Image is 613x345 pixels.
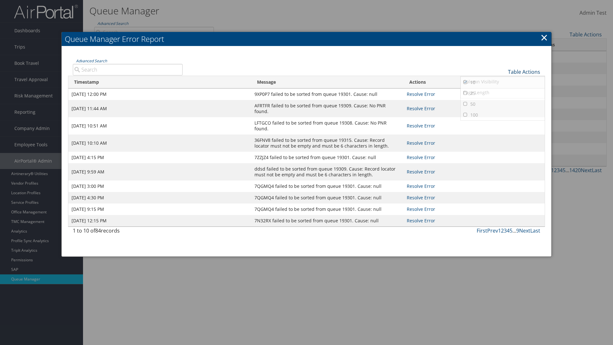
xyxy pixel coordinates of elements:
th: Timestamp: activate to sort column ascending [68,76,251,88]
a: Resolve Error [407,123,435,129]
a: Resolve Error [407,91,435,97]
th: Actions [404,76,545,88]
a: 50 [461,99,545,110]
a: 4 [507,227,510,234]
td: [DATE] 3:00 PM [68,180,251,192]
td: AFRTFR failed to be sorted from queue 19309. Cause: No PNR found. [251,100,404,117]
span: … [512,227,516,234]
td: 7QGMQ4 failed to be sorted from queue 19301. Cause: null [251,180,404,192]
a: Resolve Error [407,218,435,224]
td: [DATE] 9:15 PM [68,203,251,215]
a: Table Actions [508,68,540,75]
a: Resolve Error [407,206,435,212]
td: 7QGMQ4 failed to be sorted from queue 19301. Cause: null [251,203,404,215]
td: [DATE] 12:15 PM [68,215,251,226]
a: 100 [461,110,545,120]
a: 3 [504,227,507,234]
td: 7QGMQ4 failed to be sorted from queue 19301. Cause: null [251,192,404,203]
td: 36FNV8 failed to be sorted from queue 19315. Cause: Record locator must not be empty and must be ... [251,134,404,152]
a: Resolve Error [407,195,435,201]
td: 7ZZJZ4 failed to be sorted from queue 19301. Cause: null [251,152,404,163]
a: Prev [487,227,498,234]
a: Advanced Search [76,58,107,64]
td: 7N32RX failed to be sorted from queue 19301. Cause: null [251,215,404,226]
div: 1 to 10 of records [73,227,183,238]
a: Resolve Error [407,183,435,189]
a: Resolve Error [407,140,435,146]
td: [DATE] 10:10 AM [68,134,251,152]
th: Message: activate to sort column ascending [251,76,404,88]
a: First [477,227,487,234]
td: [DATE] 12:00 PM [68,88,251,100]
a: 2 [501,227,504,234]
a: Last [530,227,540,234]
td: ddsd failed to be sorted from queue 19309. Cause: Record locator must not be empty and must be 6 ... [251,163,404,180]
a: 25 [461,88,545,99]
a: Resolve Error [407,169,435,175]
td: [DATE] 4:15 PM [68,152,251,163]
td: [DATE] 11:44 AM [68,100,251,117]
a: Column Visibility [461,76,545,87]
td: LFTGCO failed to be sorted from queue 19308. Cause: No PNR found. [251,117,404,134]
a: Resolve Error [407,154,435,160]
a: 9 [516,227,519,234]
a: Resolve Error [407,105,435,111]
span: 84 [95,227,101,234]
input: Advanced Search [73,64,183,75]
td: [DATE] 4:30 PM [68,192,251,203]
a: 10 [461,77,545,88]
td: [DATE] 10:51 AM [68,117,251,134]
a: 1 [498,227,501,234]
a: Next [519,227,530,234]
h2: Queue Manager Error Report [62,32,551,46]
td: 9XP0P7 failed to be sorted from queue 19301. Cause: null [251,88,404,100]
a: 5 [510,227,512,234]
a: × [541,31,548,44]
td: [DATE] 9:59 AM [68,163,251,180]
